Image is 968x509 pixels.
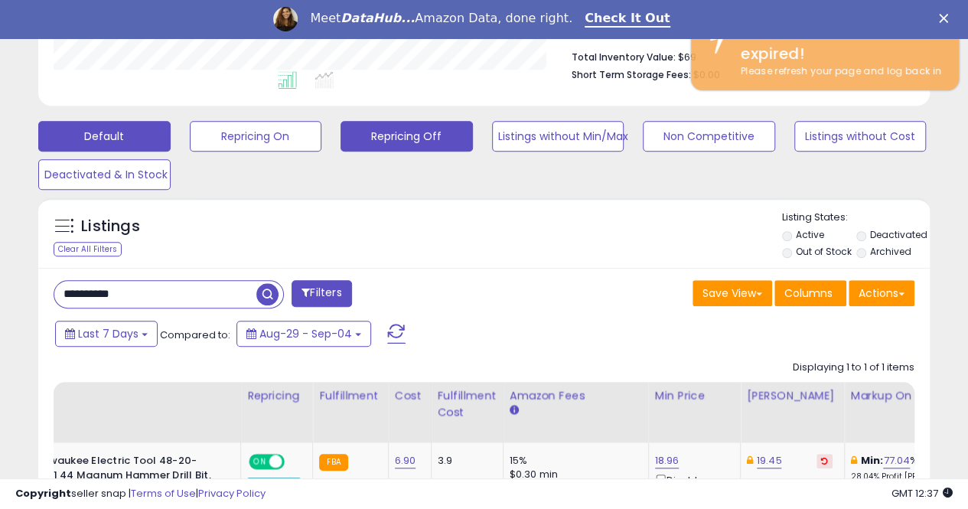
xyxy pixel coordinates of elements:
span: Last 7 Days [78,326,139,341]
div: seller snap | | [15,487,266,501]
i: This overrides the store level Dynamic Max Price for this listing [747,455,753,465]
button: Last 7 Days [55,321,158,347]
label: Active [795,228,823,241]
b: Short Term Storage Fees: [572,68,691,81]
b: Total Inventory Value: [572,51,676,64]
label: Deactivated [870,228,927,241]
i: Revert to store-level Dynamic Max Price [821,457,828,465]
h5: Listings [81,216,140,237]
div: Fulfillment [319,388,381,404]
button: Listings without Min/Max [492,121,624,152]
span: Aug-29 - Sep-04 [259,326,352,341]
span: Compared to: [160,328,230,342]
div: Clear All Filters [54,242,122,256]
label: Archived [870,245,911,258]
button: Repricing On [190,121,322,152]
img: Profile image for Georgie [273,7,298,31]
strong: Copyright [15,486,71,501]
div: Meet Amazon Data, done right. [310,11,572,26]
div: Displaying 1 to 1 of 1 items [793,361,914,375]
div: 3.9 [438,454,491,468]
p: Listing States: [782,210,930,225]
button: Listings without Cost [794,121,927,152]
a: 77.04 [883,453,910,468]
button: Repricing Off [341,121,473,152]
div: Your session has expired! [729,21,947,64]
button: Deactivated & In Stock [38,159,171,190]
i: DataHub... [341,11,415,25]
div: Fulfillment Cost [438,388,497,420]
label: Out of Stock [795,245,851,258]
a: 19.45 [757,453,782,468]
div: Please refresh your page and log back in [729,64,947,79]
button: Save View [693,280,772,306]
div: 15% [510,454,637,468]
small: FBA [319,454,347,471]
a: Privacy Policy [198,486,266,501]
div: [PERSON_NAME] [747,388,838,404]
button: Aug-29 - Sep-04 [236,321,371,347]
button: Filters [292,280,351,307]
div: Min Price [655,388,734,404]
a: 18.96 [655,453,680,468]
a: Check It Out [585,11,670,28]
div: Close [939,14,954,23]
a: 6.90 [395,453,416,468]
span: Columns [784,285,833,301]
div: Amazon Fees [510,388,642,404]
button: Non Competitive [643,121,775,152]
button: Default [38,121,171,152]
span: OFF [282,455,307,468]
div: Repricing [247,388,306,404]
b: Milwaukee Electric Tool 48-20-7061 44 Magnum Hammer Drill Bit, 3/4" Diameter x 8" OAL, 6" Flute [34,454,220,501]
small: Amazon Fees. [510,404,519,418]
span: 2025-09-14 12:37 GMT [891,486,953,501]
button: Columns [774,280,846,306]
b: Min: [861,453,884,468]
li: $69 [572,47,903,65]
button: Actions [849,280,914,306]
a: Terms of Use [131,486,196,501]
span: ON [250,455,269,468]
div: Cost [395,388,425,404]
i: This overrides the store level min markup for this listing [851,455,857,465]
